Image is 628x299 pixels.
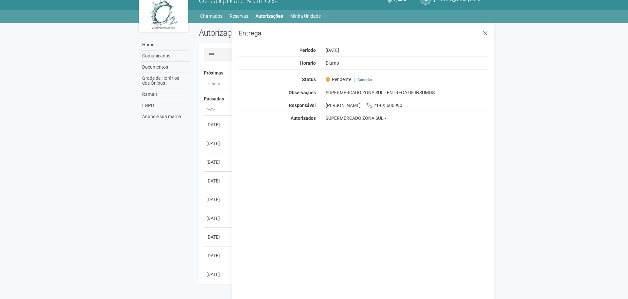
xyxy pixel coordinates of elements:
[204,96,485,101] h4: Passadas
[200,11,222,21] a: Chamados
[206,252,231,259] div: [DATE]
[141,111,189,122] a: Anuncie sua marca
[321,47,494,53] div: [DATE]
[300,60,316,66] strong: Horário
[230,11,248,21] a: Reservas
[206,196,231,203] div: [DATE]
[321,90,494,96] div: SUPERMERCADO ZONA SUL - ENTREGA DE INSUMOS
[206,178,231,184] div: [DATE]
[290,11,321,21] a: Minha Unidade
[321,60,494,66] div: Diurno
[299,48,316,53] strong: Período
[204,105,233,116] th: Data
[141,62,189,73] a: Documentos
[354,77,355,82] span: |
[321,102,494,108] div: [PERSON_NAME] 21995600990
[206,121,231,128] div: [DATE]
[141,100,189,111] a: LGPD
[141,51,189,62] a: Comunicados
[206,140,231,147] div: [DATE]
[206,159,231,165] div: [DATE]
[199,28,339,38] h2: Autorizações
[239,30,489,36] h3: Entrega
[326,76,351,82] span: Pendente
[141,39,189,51] a: Home
[206,234,231,240] div: [DATE]
[204,79,233,90] th: Período
[302,77,316,82] strong: Status
[291,116,316,121] strong: Autorizados
[289,90,316,95] strong: Observações
[141,73,189,89] a: Grade de Horários dos Ônibus
[256,11,283,21] a: Autorizações
[206,271,231,278] div: [DATE]
[326,115,489,121] div: SUPERMERCADO ZONA SUL /
[289,103,316,108] strong: Responsável
[206,215,231,222] div: [DATE]
[357,77,372,82] a: Cancelar
[204,71,485,75] h4: Próximas
[141,89,189,100] a: Ramais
